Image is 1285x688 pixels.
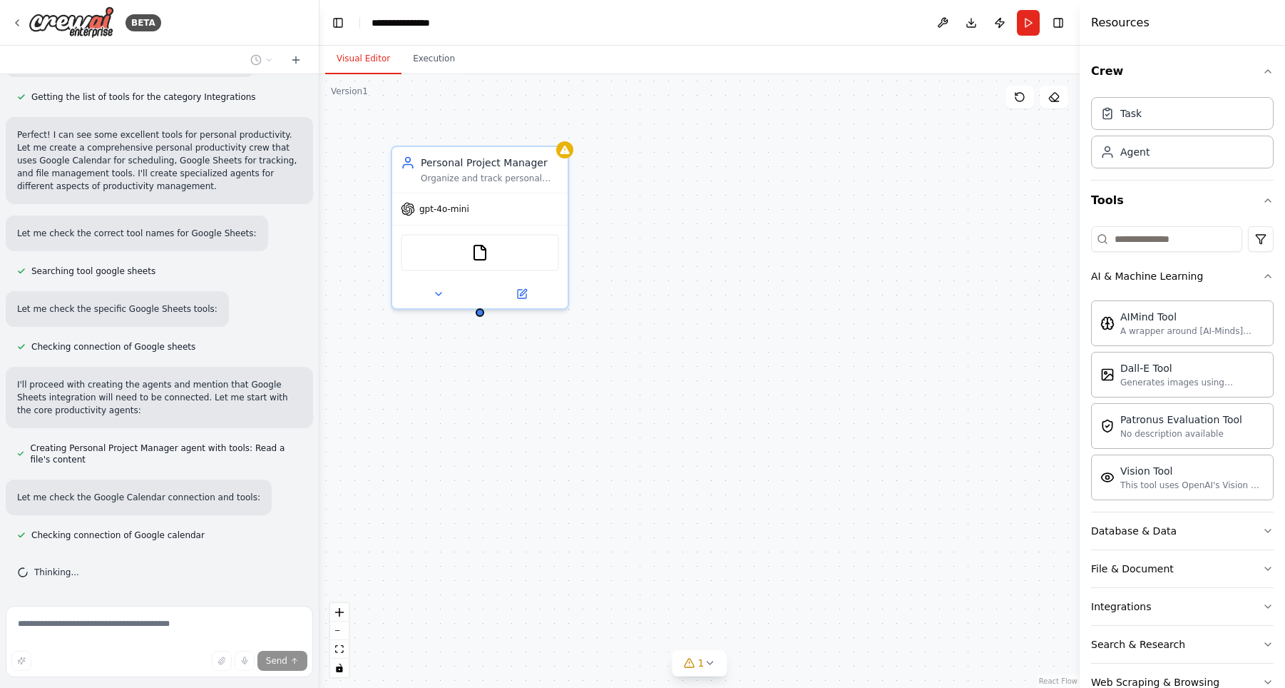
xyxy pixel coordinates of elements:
[31,91,256,103] span: Getting the list of tools for the category Integrations
[401,44,466,74] button: Execution
[17,128,302,193] p: Perfect! I can see some excellent tools for personal productivity. Let me create a comprehensive ...
[1091,637,1185,652] div: Search & Research
[1091,91,1274,180] div: Crew
[421,156,559,170] div: Personal Project Manager
[1091,562,1174,576] div: File & Document
[1120,428,1242,440] div: No description available
[1120,310,1264,324] div: AIMind Tool
[1091,550,1274,587] button: File & Document
[471,244,488,261] img: FileReadTool
[330,659,349,677] button: toggle interactivity
[372,16,442,30] nav: breadcrumb
[11,651,31,671] button: Improve this prompt
[257,651,307,671] button: Send
[672,650,727,677] button: 1
[31,530,205,541] span: Checking connection of Google calendar
[1120,480,1264,491] div: This tool uses OpenAI's Vision API to describe the contents of an image.
[1120,106,1142,121] div: Task
[1120,325,1264,337] div: A wrapper around [AI-Minds]([URL][DOMAIN_NAME]). Useful for when you need answers to questions fr...
[31,265,155,277] span: Searching tool google sheets
[330,622,349,640] button: zoom out
[421,173,559,184] div: Organize and track personal projects by creating project overviews, setting milestones, and maint...
[330,603,349,622] button: zoom in
[1091,269,1203,283] div: AI & Machine Learning
[481,285,562,303] button: Open in side panel
[1120,377,1264,388] div: Generates images using OpenAI's Dall-E model.
[29,6,114,39] img: Logo
[30,442,302,465] span: Creating Personal Project Manager agent with tools: Read a file's content
[1100,419,1115,433] img: PatronusEvalTool
[17,303,217,315] p: Let me check the specific Google Sheets tools:
[126,14,161,31] div: BETA
[391,146,569,310] div: Personal Project ManagerOrganize and track personal projects by creating project overviews, setti...
[1120,145,1150,159] div: Agent
[1091,181,1274,221] button: Tools
[1039,677,1077,685] a: React Flow attribution
[1100,368,1115,382] img: DallETool
[330,640,349,659] button: fit view
[31,341,195,353] span: Checking connection of Google sheets
[1120,361,1264,375] div: Dall-E Tool
[17,378,302,417] p: I'll proceed with creating the agents and mention that Google Sheets integration will need to be ...
[17,227,257,240] p: Let me check the correct tool names for Google Sheets:
[1091,512,1274,550] button: Database & Data
[1120,464,1264,478] div: Vision Tool
[331,86,368,97] div: Version 1
[1091,14,1150,31] h4: Resources
[1120,413,1242,427] div: Patronus Evaluation Tool
[419,203,469,215] span: gpt-4o-mini
[1100,316,1115,330] img: AIMindTool
[1091,600,1151,614] div: Integrations
[325,44,401,74] button: Visual Editor
[1091,295,1274,512] div: AI & Machine Learning
[1100,470,1115,485] img: VisionTool
[1048,13,1068,33] button: Hide right sidebar
[245,51,279,69] button: Switch to previous chat
[17,491,260,504] p: Let me check the Google Calendar connection and tools:
[1091,258,1274,295] button: AI & Machine Learning
[285,51,307,69] button: Start a new chat
[1091,51,1274,91] button: Crew
[1091,588,1274,625] button: Integrations
[1091,524,1177,538] div: Database & Data
[212,651,232,671] button: Upload files
[328,13,348,33] button: Hide left sidebar
[330,603,349,677] div: React Flow controls
[34,567,79,578] span: Thinking...
[235,651,255,671] button: Click to speak your automation idea
[266,655,287,667] span: Send
[698,656,705,670] span: 1
[1091,626,1274,663] button: Search & Research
